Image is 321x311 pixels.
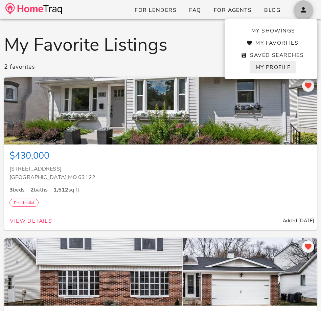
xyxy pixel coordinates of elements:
[258,4,286,16] a: Blog
[248,39,298,47] span: My Favorites
[242,37,304,49] a: My Favorites
[242,51,304,59] span: Saved Searches
[287,279,321,311] iframe: Chat Widget
[9,150,49,162] strong: $430,000
[9,165,312,173] div: [STREET_ADDRESS]
[9,217,52,225] span: View Details
[246,25,301,37] a: My Showings
[14,199,34,206] span: Residential
[4,62,317,71] p: 2 favorites
[264,6,280,14] span: Blog
[255,64,291,71] span: My Profile
[183,4,207,16] a: FAQ
[134,6,177,14] span: For Lenders
[208,4,257,16] a: For Agents
[237,49,309,61] a: Saved Searches
[67,174,68,181] span: ,
[251,27,295,35] span: My Showings
[189,6,201,14] span: FAQ
[30,186,48,194] span: baths
[250,61,296,73] a: My Profile
[53,186,69,194] strong: 1,512
[53,186,79,194] span: sq ft
[9,186,25,194] span: beds
[7,215,55,227] button: View Details
[129,4,182,16] a: For Lenders
[213,6,252,14] span: For Agents
[30,186,34,194] strong: 2
[5,3,62,15] img: desktop-logo.34a1112.png
[9,173,312,182] div: [GEOGRAPHIC_DATA] MO 63122
[4,35,317,54] h1: My Favorite Listings
[283,217,314,225] small: Added [DATE]
[9,186,13,194] strong: 3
